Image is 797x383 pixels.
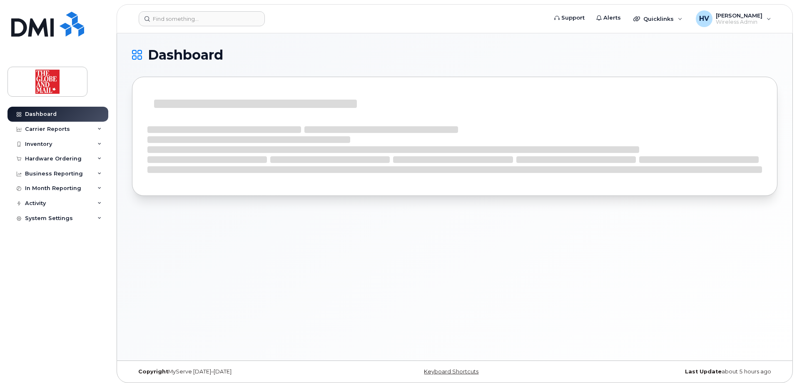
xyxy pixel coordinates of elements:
[562,368,777,375] div: about 5 hours ago
[138,368,168,375] strong: Copyright
[685,368,722,375] strong: Last Update
[132,368,347,375] div: MyServe [DATE]–[DATE]
[424,368,478,375] a: Keyboard Shortcuts
[148,49,223,61] span: Dashboard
